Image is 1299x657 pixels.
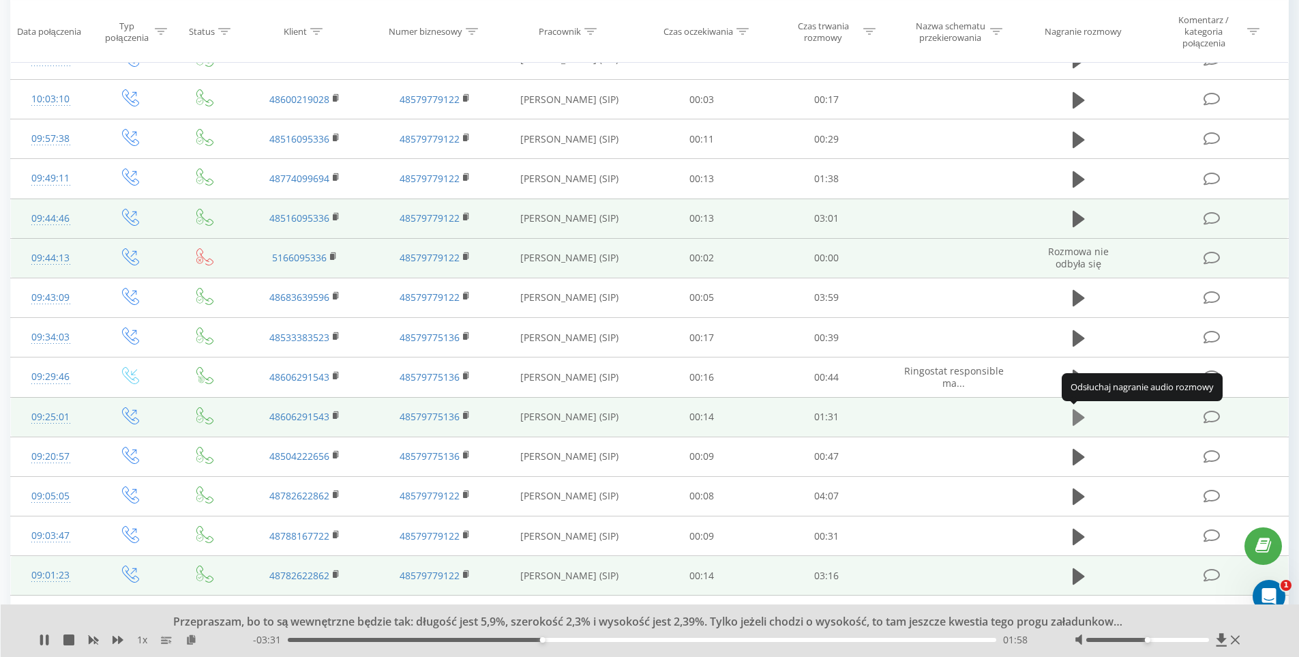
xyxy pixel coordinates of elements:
[787,20,860,43] div: Czas trwania rozmowy
[400,132,460,145] a: 48579779122
[764,199,889,238] td: 03:01
[160,615,1123,630] div: Przepraszam, bo to są wewnętrzne będzie tak: długość jest 5,9%, szerokość 2,3% i wysokość jest 2,...
[500,397,640,437] td: [PERSON_NAME] (SIP)
[500,476,640,516] td: [PERSON_NAME] (SIP)
[400,370,460,383] a: 48579775136
[640,199,764,238] td: 00:13
[400,489,460,502] a: 48579779122
[500,199,640,238] td: [PERSON_NAME] (SIP)
[269,370,329,383] a: 48606291543
[269,450,329,463] a: 48504222656
[500,437,640,476] td: [PERSON_NAME] (SIP)
[500,357,640,397] td: [PERSON_NAME] (SIP)
[1045,26,1122,38] div: Nagranie rozmowy
[25,205,77,232] div: 09:44:46
[764,516,889,556] td: 00:31
[269,569,329,582] a: 48782622862
[640,437,764,476] td: 00:09
[1003,633,1028,647] span: 01:58
[25,404,77,430] div: 09:25:01
[764,119,889,159] td: 00:29
[764,397,889,437] td: 01:31
[400,172,460,185] a: 48579779122
[269,211,329,224] a: 48516095336
[269,132,329,145] a: 48516095336
[640,476,764,516] td: 00:08
[400,450,460,463] a: 48579775136
[284,26,307,38] div: Klient
[400,291,460,304] a: 48579779122
[764,80,889,119] td: 00:17
[764,278,889,317] td: 03:59
[25,523,77,549] div: 09:03:47
[1062,373,1223,400] div: Odsłuchaj nagranie audio rozmowy
[640,318,764,357] td: 00:17
[764,357,889,397] td: 00:44
[400,331,460,344] a: 48579775136
[500,596,640,635] td: [PERSON_NAME] (SIP)
[764,238,889,278] td: 00:00
[25,483,77,510] div: 09:05:05
[400,251,460,264] a: 48579779122
[640,278,764,317] td: 00:05
[25,126,77,152] div: 09:57:38
[663,26,733,38] div: Czas oczekiwania
[400,529,460,542] a: 48579779122
[914,20,987,43] div: Nazwa schematu przekierowania
[500,278,640,317] td: [PERSON_NAME] (SIP)
[17,26,81,38] div: Data połączenia
[539,637,545,643] div: Accessibility label
[640,516,764,556] td: 00:09
[253,633,288,647] span: - 03:31
[640,596,764,635] td: 00:02
[640,119,764,159] td: 00:11
[269,410,329,423] a: 48606291543
[1281,580,1291,591] span: 1
[500,238,640,278] td: [PERSON_NAME] (SIP)
[25,602,77,628] div: 09:00:48
[272,251,327,264] a: 5166095336
[640,556,764,596] td: 00:14
[269,172,329,185] a: 48774099694
[400,211,460,224] a: 48579779122
[389,26,462,38] div: Numer biznesowy
[764,159,889,199] td: 01:38
[539,26,581,38] div: Pracownik
[1145,637,1150,643] div: Accessibility label
[904,364,1004,390] span: Ringostat responsible ma...
[640,159,764,199] td: 00:13
[269,93,329,106] a: 48600219028
[25,324,77,351] div: 09:34:03
[500,80,640,119] td: [PERSON_NAME] (SIP)
[640,238,764,278] td: 00:02
[25,443,77,470] div: 09:20:57
[400,410,460,423] a: 48579775136
[500,119,640,159] td: [PERSON_NAME] (SIP)
[25,245,77,272] div: 09:44:13
[102,20,151,43] div: Typ połączenia
[269,529,329,542] a: 48788167722
[137,633,147,647] span: 1 x
[1048,245,1109,270] span: Rozmowa nie odbyła się
[400,93,460,106] a: 48579779122
[25,165,77,192] div: 09:49:11
[764,556,889,596] td: 03:16
[269,291,329,304] a: 48683639596
[25,284,77,311] div: 09:43:09
[640,80,764,119] td: 00:03
[400,569,460,582] a: 48579779122
[500,516,640,556] td: [PERSON_NAME] (SIP)
[25,364,77,390] div: 09:29:46
[25,562,77,589] div: 09:01:23
[269,489,329,502] a: 48782622862
[1253,580,1285,613] iframe: Intercom live chat
[25,86,77,113] div: 10:03:10
[764,476,889,516] td: 04:07
[500,159,640,199] td: [PERSON_NAME] (SIP)
[500,556,640,596] td: [PERSON_NAME] (SIP)
[1164,14,1244,49] div: Komentarz / kategoria połączenia
[764,318,889,357] td: 00:39
[764,437,889,476] td: 00:47
[640,397,764,437] td: 00:14
[764,596,889,635] td: 00:02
